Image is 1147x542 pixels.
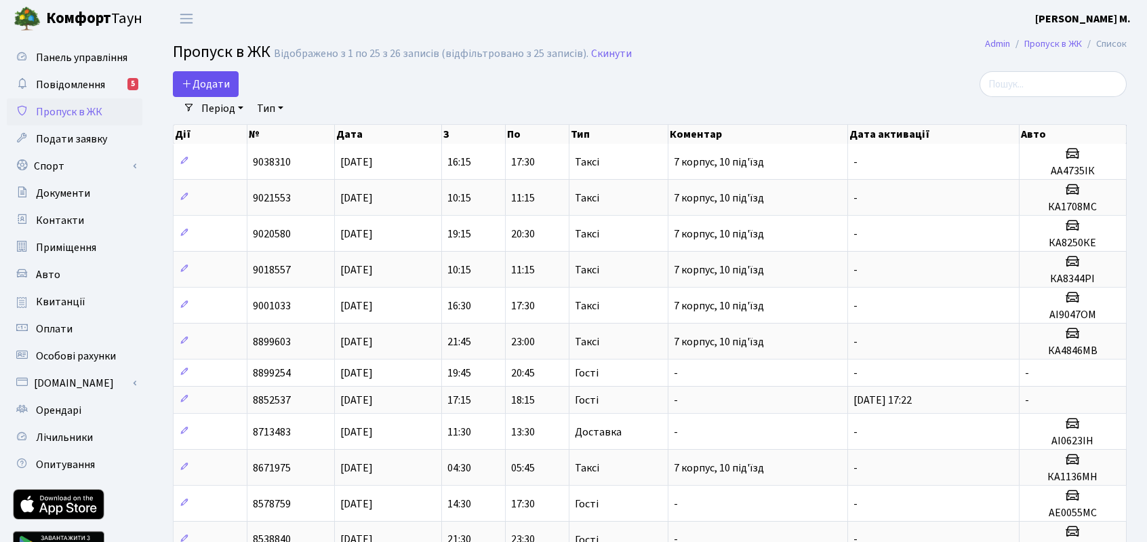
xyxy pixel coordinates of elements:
b: Комфорт [46,7,111,29]
span: 9021553 [253,191,291,206]
span: Таксі [575,229,599,239]
a: Особові рахунки [7,343,142,370]
span: Пропуск в ЖК [36,104,102,119]
span: Таксі [575,157,599,168]
span: Оплати [36,322,73,336]
span: 8852537 [253,393,291,408]
span: Лічильники [36,430,93,445]
a: Пропуск в ЖК [7,98,142,125]
span: Таксі [575,301,599,311]
button: Переключити навігацію [169,7,203,30]
span: Таксі [575,463,599,473]
a: Орендарі [7,397,142,424]
th: Дата [335,125,442,144]
span: - [674,497,678,511]
span: Таксі [575,193,599,204]
span: [DATE] [340,393,373,408]
span: - [1025,393,1029,408]
span: 10:15 [447,191,471,206]
span: - [853,461,858,476]
span: Таун [46,7,142,31]
span: Таксі [575,265,599,275]
a: Контакти [7,207,142,234]
span: 23:00 [511,334,535,349]
span: Додати [182,77,230,92]
span: - [674,425,678,440]
span: 05:45 [511,461,535,476]
span: - [853,155,858,170]
span: 16:30 [447,298,471,313]
span: 11:15 [511,191,535,206]
span: 21:45 [447,334,471,349]
span: 13:30 [511,425,535,440]
h5: КА4846МВ [1025,345,1121,357]
a: Оплати [7,315,142,343]
span: 9018557 [253,263,291,277]
span: Орендарі [36,403,81,418]
span: 19:15 [447,227,471,241]
span: 9038310 [253,155,291,170]
span: 8713483 [253,425,291,440]
span: 9020580 [253,227,291,241]
span: - [853,227,858,241]
span: 7 корпус, 10 під'їзд [674,334,764,349]
h5: АА4735ІК [1025,165,1121,178]
a: Приміщення [7,234,142,261]
th: Тип [569,125,668,144]
h5: АІ0623ІН [1025,435,1121,448]
span: [DATE] [340,497,373,511]
span: Особові рахунки [36,349,116,364]
a: Тип [251,97,289,120]
span: Пропуск в ЖК [173,40,270,64]
a: Квитанції [7,288,142,315]
th: Авто [1020,125,1127,144]
nav: breadcrumb [965,30,1147,58]
span: [DATE] [340,155,373,170]
h5: КА1136МН [1025,471,1121,484]
span: - [853,191,858,206]
span: Документи [36,186,90,201]
span: 7 корпус, 10 під'їзд [674,461,764,476]
h5: АЕ0055МС [1025,507,1121,520]
span: Авто [36,267,60,282]
a: Додати [173,71,239,97]
a: Авто [7,261,142,288]
li: Список [1082,37,1127,52]
span: 17:30 [511,155,535,170]
h5: КА1708МС [1025,201,1121,214]
span: Гості [575,395,599,406]
span: 7 корпус, 10 під'їзд [674,155,764,170]
span: Контакти [36,213,84,228]
a: Документи [7,180,142,207]
span: - [853,334,858,349]
a: [DOMAIN_NAME] [7,370,142,397]
span: [DATE] [340,191,373,206]
span: 7 корпус, 10 під'їзд [674,227,764,241]
span: 20:30 [511,227,535,241]
span: 11:15 [511,263,535,277]
div: 5 [127,78,138,90]
th: По [506,125,569,144]
a: Панель управління [7,44,142,71]
th: № [247,125,335,144]
span: - [853,298,858,313]
a: Повідомлення5 [7,71,142,98]
span: [DATE] 17:22 [853,393,912,408]
span: Повідомлення [36,77,105,92]
b: [PERSON_NAME] М. [1035,12,1131,26]
th: Коментар [668,125,848,144]
span: 8899254 [253,366,291,381]
span: 17:15 [447,393,471,408]
span: [DATE] [340,334,373,349]
span: 19:45 [447,366,471,381]
span: 17:30 [511,298,535,313]
span: - [674,393,678,408]
span: [DATE] [340,425,373,440]
a: Подати заявку [7,125,142,153]
span: [DATE] [340,298,373,313]
span: [DATE] [340,263,373,277]
a: Пропуск в ЖК [1024,37,1082,51]
span: 14:30 [447,497,471,511]
span: Опитування [36,457,95,472]
span: Гості [575,499,599,509]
